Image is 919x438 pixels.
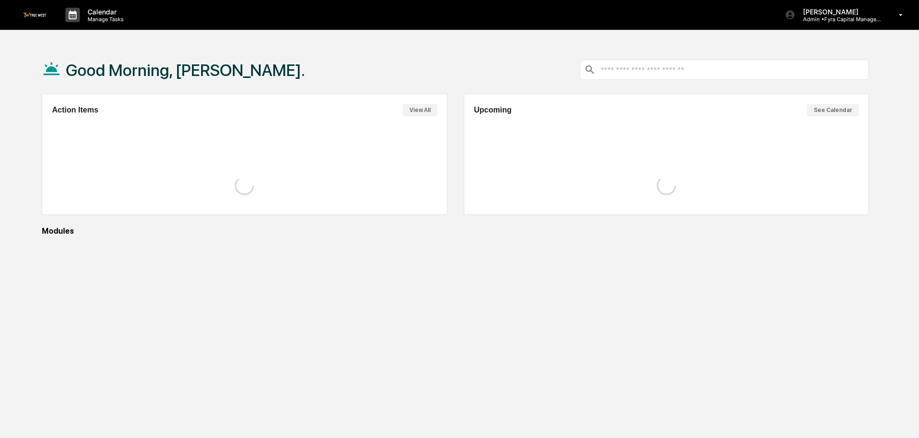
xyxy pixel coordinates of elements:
h1: Good Morning, [PERSON_NAME]. [66,61,305,80]
button: View All [403,104,437,116]
p: Admin • Fyra Capital Management [795,16,885,23]
div: Modules [42,226,869,236]
button: See Calendar [807,104,859,116]
p: [PERSON_NAME] [795,8,885,16]
p: Calendar [80,8,128,16]
h2: Action Items [52,106,98,114]
h2: Upcoming [474,106,511,114]
img: logo [23,13,46,17]
p: Manage Tasks [80,16,128,23]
